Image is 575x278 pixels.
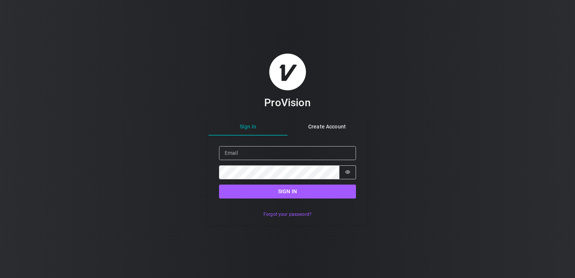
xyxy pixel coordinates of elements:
button: Create Account [287,119,367,136]
button: Sign in [219,185,356,199]
h3: ProVision [264,96,310,109]
button: Show password [339,165,356,179]
button: Sign In [208,119,287,136]
button: Forgot your password? [259,209,315,220]
input: Email [219,146,356,160]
